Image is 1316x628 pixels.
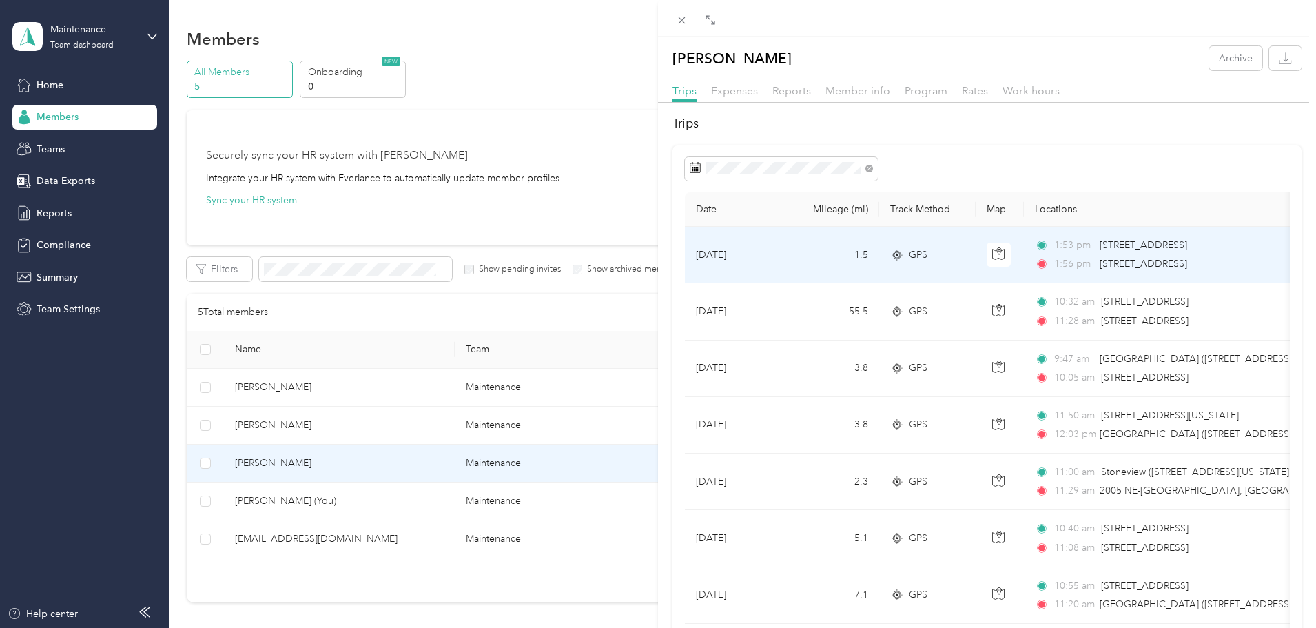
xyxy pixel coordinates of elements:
td: [DATE] [685,397,788,454]
span: Rates [962,84,988,97]
span: GPS [909,304,927,319]
span: [STREET_ADDRESS] [1101,372,1189,383]
span: GPS [909,361,927,376]
td: [DATE] [685,567,788,624]
span: [STREET_ADDRESS] [1101,542,1189,554]
span: 11:08 am [1054,540,1095,556]
span: 11:29 am [1054,483,1093,498]
td: [DATE] [685,510,788,567]
span: [STREET_ADDRESS] [1101,580,1189,591]
span: GPS [909,417,927,432]
span: 11:50 am [1054,408,1095,423]
td: [DATE] [685,341,788,397]
span: GPS [909,474,927,489]
td: 2.3 [788,454,879,510]
span: [STREET_ADDRESS][US_STATE] [1101,409,1239,421]
span: Work hours [1003,84,1060,97]
span: GPS [909,247,927,263]
th: Date [685,192,788,227]
td: 3.8 [788,397,879,454]
span: [STREET_ADDRESS] [1100,239,1187,251]
td: [DATE] [685,454,788,510]
span: 1:53 pm [1054,238,1093,253]
td: 1.5 [788,227,879,283]
span: GPS [909,587,927,602]
span: 10:32 am [1054,294,1095,310]
th: Map [976,192,1024,227]
span: 10:05 am [1054,370,1095,385]
span: Trips [672,84,697,97]
span: 11:20 am [1054,597,1093,612]
p: [PERSON_NAME] [672,46,792,70]
td: 3.8 [788,341,879,397]
span: Expenses [711,84,758,97]
span: 11:28 am [1054,314,1095,329]
span: 10:55 am [1054,578,1095,594]
iframe: Everlance-gr Chat Button Frame [1239,551,1316,628]
th: Mileage (mi) [788,192,879,227]
button: Archive [1209,46,1262,70]
span: [STREET_ADDRESS] [1100,258,1187,270]
span: [STREET_ADDRESS] [1101,296,1189,307]
h2: Trips [672,114,1302,133]
td: 5.1 [788,510,879,567]
td: 7.1 [788,567,879,624]
span: Member info [825,84,890,97]
td: [DATE] [685,283,788,340]
th: Track Method [879,192,976,227]
td: 55.5 [788,283,879,340]
span: GPS [909,531,927,546]
span: 12:03 pm [1054,427,1093,442]
span: 10:40 am [1054,521,1095,536]
span: 11:00 am [1054,465,1095,480]
span: [STREET_ADDRESS] [1101,523,1189,534]
span: 9:47 am [1054,352,1093,367]
span: Reports [772,84,811,97]
span: 1:56 pm [1054,256,1093,272]
span: Stoneview ([STREET_ADDRESS][US_STATE]) [1101,466,1292,478]
td: [DATE] [685,227,788,283]
span: Program [905,84,947,97]
span: [STREET_ADDRESS] [1101,315,1189,327]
